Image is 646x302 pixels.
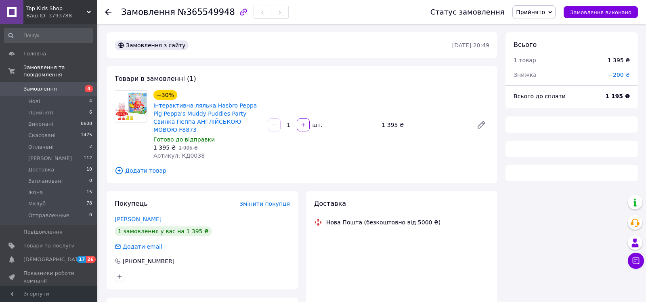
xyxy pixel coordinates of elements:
div: Додати email [122,243,163,251]
span: 2 [89,144,92,151]
time: [DATE] 20:49 [452,42,489,49]
span: −200 ₴ [608,72,630,78]
div: Нова Пошта (безкоштовно від 5000 ₴) [324,218,443,226]
span: Оплачені [28,144,54,151]
span: Всього до сплати [514,93,566,99]
a: Редагувати [473,117,489,133]
span: Замовлення та повідомлення [23,64,97,78]
span: 1 395 ₴ [153,144,176,151]
span: Заплановані [28,177,63,185]
div: Повернутися назад [105,8,111,16]
a: [PERSON_NAME] [115,216,161,222]
div: 1 замовлення у вас на 1 395 ₴ [115,226,212,236]
span: Змінити покупця [239,201,290,207]
span: Top Kids Shop [26,5,87,12]
span: 10 [86,166,92,173]
div: Статус замовлення [430,8,505,16]
span: 8608 [81,120,92,128]
span: Виконані [28,120,53,128]
div: Замовлення з сайту [115,40,189,50]
span: [DEMOGRAPHIC_DATA] [23,256,83,263]
a: Інтерактивна лялька Hasbro Peppa Pig Peppa's Muddy Puddles Party Свинка Пеппа АНГЛІЙСЬКОЮ МОВОЮ F... [153,102,257,133]
span: Показники роботи компанії [23,270,75,284]
span: Нові [28,98,40,105]
span: 1 995 ₴ [178,145,197,151]
div: Додати email [114,243,163,251]
span: Знижка [514,72,537,78]
div: [PHONE_NUMBER] [122,257,175,265]
span: 0 [89,212,92,219]
span: Ікона [28,189,43,196]
span: Доставка [314,200,346,207]
span: 1 товар [514,57,536,63]
div: Ваш ID: 3793788 [26,12,97,19]
span: Замовлення [23,85,57,93]
span: Всього [514,41,537,49]
span: 112 [84,155,92,162]
button: Чат з покупцем [628,253,644,269]
div: −30% [153,90,177,100]
span: 78 [86,200,92,207]
span: 1475 [81,132,92,139]
span: 4 [89,98,92,105]
span: Покупець [115,200,148,207]
span: Замовлення виконано [570,9,631,15]
input: Пошук [4,28,93,43]
span: 17 [77,256,86,263]
img: Інтерактивна лялька Hasbro Peppa Pig Peppa's Muddy Puddles Party Свинка Пеппа АНГЛІЙСЬКОЮ МОВОЮ F... [115,93,147,120]
span: 15 [86,189,92,196]
span: Головна [23,50,46,57]
span: Артикул: КД0038 [153,152,205,159]
span: Товари та послуги [23,242,75,249]
span: Замовлення [121,7,175,17]
span: Готово до відправки [153,136,215,143]
span: Прийнято [516,9,545,15]
span: Повідомлення [23,228,63,236]
span: 26 [86,256,95,263]
span: Скасовані [28,132,56,139]
span: №365549948 [178,7,235,17]
span: Товари в замовленні (1) [115,75,196,82]
span: Мклуб [28,200,46,207]
span: 6 [89,109,92,116]
span: Доставка [28,166,54,173]
span: Додати товар [115,166,489,175]
span: Прийняті [28,109,53,116]
b: 1 195 ₴ [605,93,630,99]
span: [PERSON_NAME] [28,155,72,162]
span: 4 [85,85,93,92]
button: Замовлення виконано [564,6,638,18]
span: Отправленные [28,212,69,219]
div: 1 395 ₴ [378,119,470,131]
div: 1 395 ₴ [608,56,630,64]
div: шт. [310,121,323,129]
span: 0 [89,177,92,185]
